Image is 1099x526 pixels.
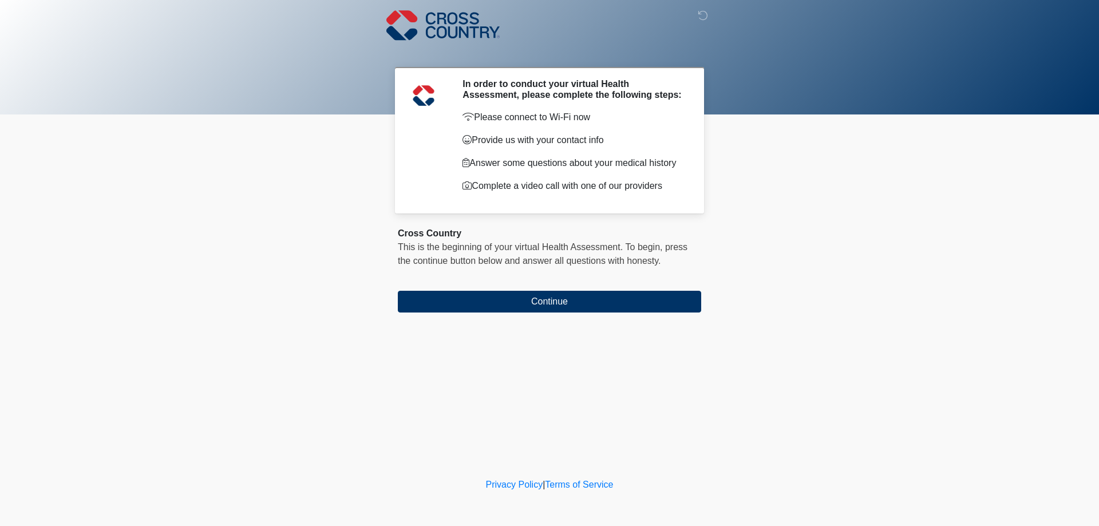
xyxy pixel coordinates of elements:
[462,133,684,147] p: Provide us with your contact info
[462,179,684,193] p: Complete a video call with one of our providers
[386,9,500,42] img: Cross Country Logo
[543,480,545,489] a: |
[626,242,665,252] span: To begin,
[545,480,613,489] a: Terms of Service
[398,227,701,240] div: Cross Country
[398,291,701,313] button: Continue
[486,480,543,489] a: Privacy Policy
[462,156,684,170] p: Answer some questions about your medical history
[389,41,710,62] h1: ‎ ‎ ‎
[462,110,684,124] p: Please connect to Wi-Fi now
[462,78,684,100] h2: In order to conduct your virtual Health Assessment, please complete the following steps:
[398,242,623,252] span: This is the beginning of your virtual Health Assessment.
[398,242,687,266] span: press the continue button below and answer all questions with honesty.
[406,78,441,113] img: Agent Avatar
